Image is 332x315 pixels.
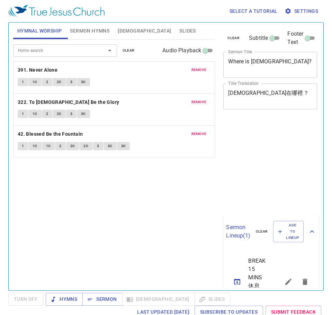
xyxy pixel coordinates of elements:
button: 1C [42,142,55,150]
span: 2 [46,79,48,85]
button: Hymns [46,293,83,306]
span: 2C [57,111,62,117]
span: 3 [97,143,99,149]
button: clear [118,46,139,55]
span: 1C [33,79,37,85]
span: 3C [108,143,113,149]
span: Slides [179,27,196,35]
span: Add to Lineup [278,222,299,241]
span: 2C [83,143,88,149]
span: 1 [22,111,24,117]
button: 1C [28,78,42,86]
span: clear [123,47,135,54]
button: 2C [53,110,66,118]
span: Subtitle [249,34,268,42]
span: 3C [81,79,86,85]
button: clear [252,227,272,236]
span: Select a tutorial [230,7,278,16]
textarea: [DEMOGRAPHIC_DATA]在哪裡？ [228,90,312,103]
div: Sermon Lineup(1)clearAdd to Lineup [223,214,319,250]
ul: sermon lineup list [223,249,319,314]
button: 1 [18,142,28,150]
button: 3 [66,78,77,86]
button: Sermon [82,293,122,306]
span: 3 [70,111,72,117]
button: clear [223,34,244,42]
button: 42. Blessed Be the Fountain [18,130,84,138]
span: remove [191,99,207,105]
span: remove [191,131,207,137]
button: 1 [18,110,28,118]
img: True Jesus Church [8,5,105,17]
button: 391. Never Alone [18,66,59,74]
button: 1 [18,78,28,86]
span: remove [191,67,207,73]
span: Hymnal Worship [17,27,62,35]
span: 1 [22,143,24,149]
span: Footer Text [287,30,303,46]
span: Sermon [88,295,117,304]
button: 322. To [DEMOGRAPHIC_DATA] Be the Glory [18,98,120,107]
span: 2C [57,79,62,85]
span: Hymns [51,295,77,304]
button: 3C [117,142,130,150]
b: 391. Never Alone [18,66,57,74]
button: remove [187,66,211,74]
span: 1C [33,143,37,149]
button: remove [187,98,211,106]
button: 2 [42,110,52,118]
button: Settings [283,5,321,18]
span: clear [256,228,268,235]
span: Settings [286,7,318,16]
b: 42. Blessed Be the Fountain [18,130,83,138]
button: remove [187,130,211,138]
span: 1C [33,111,37,117]
b: 322. To [DEMOGRAPHIC_DATA] Be the Glory [18,98,119,107]
button: 1C [28,142,42,150]
button: 3C [104,142,117,150]
button: 2C [66,142,79,150]
span: 3C [81,111,86,117]
button: 1C [28,110,42,118]
span: [DEMOGRAPHIC_DATA] [118,27,171,35]
span: Audio Playback [162,46,201,55]
span: 2C [70,143,75,149]
span: BREAK 15 MINS 休息15分鐘 [248,257,263,307]
button: 2C [79,142,92,150]
button: 3 [93,142,103,150]
button: Select a tutorial [227,5,280,18]
textarea: Where is [DEMOGRAPHIC_DATA]? [228,58,312,71]
button: Open [105,46,115,55]
button: Add to Lineup [273,221,304,243]
span: 2 [59,143,61,149]
button: 3 [66,110,77,118]
span: 3 [70,79,72,85]
span: 1C [46,143,51,149]
button: 2C [53,78,66,86]
button: 2 [42,78,52,86]
span: 3C [121,143,126,149]
span: 2 [46,111,48,117]
span: 1 [22,79,24,85]
span: clear [227,35,240,41]
button: 3C [77,78,90,86]
p: Sermon Lineup ( 1 ) [226,223,250,240]
button: 2 [55,142,65,150]
button: 3C [77,110,90,118]
span: Sermon Hymns [70,27,109,35]
iframe: from-child [221,117,299,211]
